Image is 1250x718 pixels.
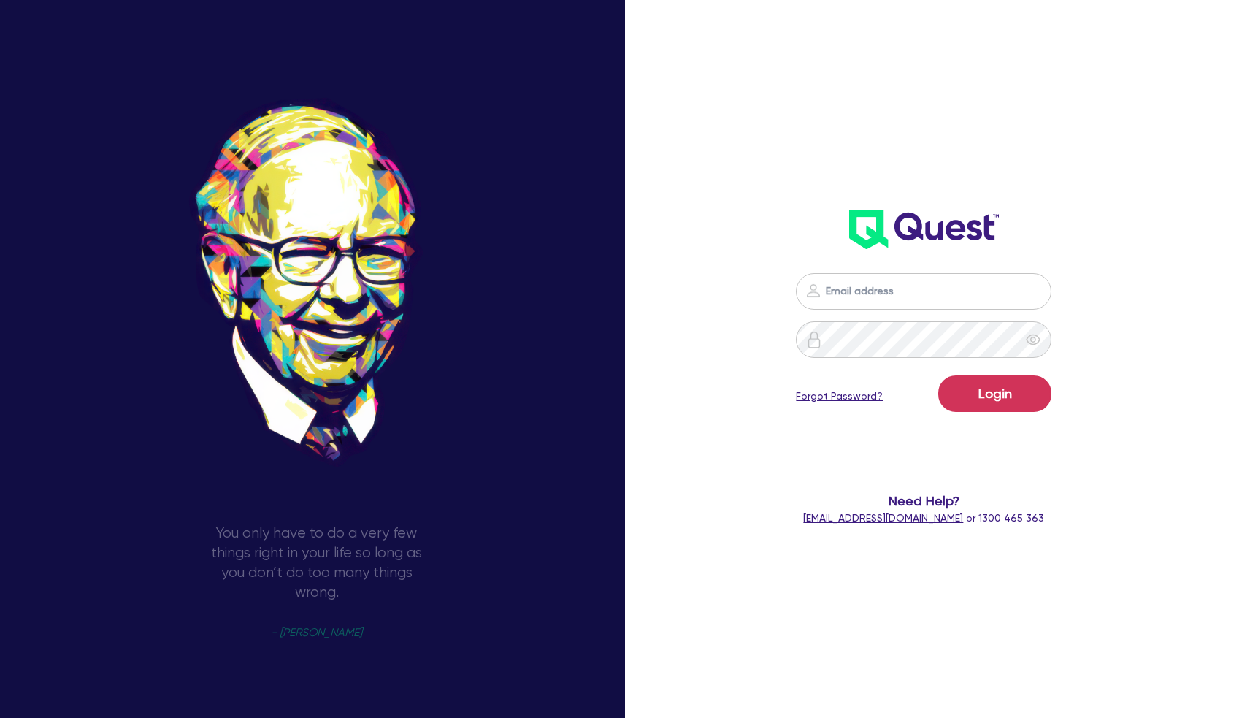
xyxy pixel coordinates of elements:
span: Need Help? [759,491,1089,511]
input: Email address [796,273,1051,310]
span: - [PERSON_NAME] [271,627,362,638]
span: or 1300 465 363 [803,512,1044,524]
button: Login [938,375,1051,412]
a: Forgot Password? [796,389,883,404]
img: icon-password [805,282,822,299]
img: wH2k97JdezQIQAAAABJRU5ErkJggg== [849,210,999,249]
a: [EMAIL_ADDRESS][DOMAIN_NAME] [803,512,963,524]
img: icon-password [805,331,823,348]
span: eye [1026,332,1040,347]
